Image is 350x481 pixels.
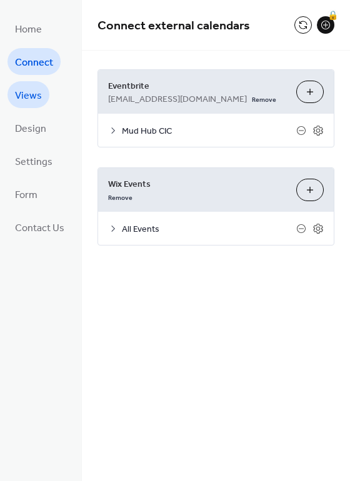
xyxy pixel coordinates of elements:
span: Wix Events [108,178,286,191]
span: All Events [122,223,296,236]
a: Form [7,181,45,207]
a: Home [7,15,49,42]
a: Settings [7,147,60,174]
span: [EMAIL_ADDRESS][DOMAIN_NAME] [108,93,247,106]
span: Contact Us [15,219,64,238]
span: Connect [15,53,53,72]
span: Design [15,119,46,139]
a: Views [7,81,49,108]
span: Form [15,186,37,205]
span: Eventbrite [108,80,286,93]
span: Home [15,20,42,39]
span: Settings [15,152,52,172]
a: Contact Us [7,214,72,241]
span: Remove [108,194,132,202]
a: Connect [7,48,61,75]
span: Remove [252,96,276,104]
span: Mud Hub CIC [122,125,296,138]
span: Connect external calendars [97,14,250,38]
a: Design [7,114,54,141]
span: Views [15,86,42,106]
